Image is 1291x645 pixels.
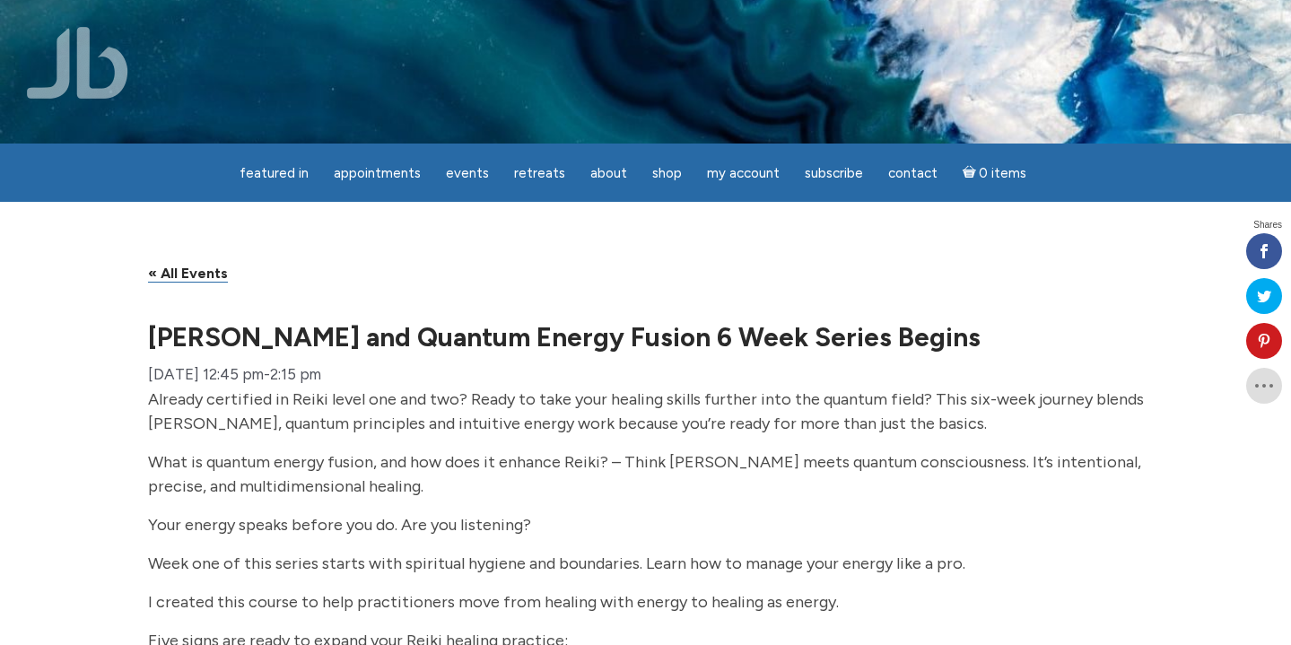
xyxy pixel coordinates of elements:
[270,365,321,383] span: 2:15 pm
[696,156,790,191] a: My Account
[794,156,874,191] a: Subscribe
[435,156,500,191] a: Events
[652,165,682,181] span: Shop
[514,165,565,181] span: Retreats
[877,156,948,191] a: Contact
[963,165,980,181] i: Cart
[503,156,576,191] a: Retreats
[148,361,321,388] div: -
[148,324,1144,350] h1: [PERSON_NAME] and Quantum Energy Fusion 6 Week Series Begins
[148,389,1144,433] span: Already certified in Reiki level one and two? Ready to take your healing skills further into the ...
[952,154,1038,191] a: Cart0 items
[148,265,228,283] a: « All Events
[888,165,938,181] span: Contact
[707,165,780,181] span: My Account
[641,156,693,191] a: Shop
[323,156,432,191] a: Appointments
[148,365,264,383] span: [DATE] 12:45 pm
[580,156,638,191] a: About
[148,553,965,573] span: Week one of this series starts with spiritual hygiene and boundaries. Learn how to manage your en...
[27,27,128,99] img: Jamie Butler. The Everyday Medium
[446,165,489,181] span: Events
[590,165,627,181] span: About
[1253,221,1282,230] span: Shares
[148,452,1141,496] span: What is quantum energy fusion, and how does it enhance Reiki? – Think [PERSON_NAME] meets quantum...
[805,165,863,181] span: Subscribe
[148,592,839,612] span: I created this course to help practitioners move from healing with energy to healing as energy.
[240,165,309,181] span: featured in
[979,167,1026,180] span: 0 items
[334,165,421,181] span: Appointments
[148,515,531,535] span: Your energy speaks before you do. Are you listening?
[229,156,319,191] a: featured in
